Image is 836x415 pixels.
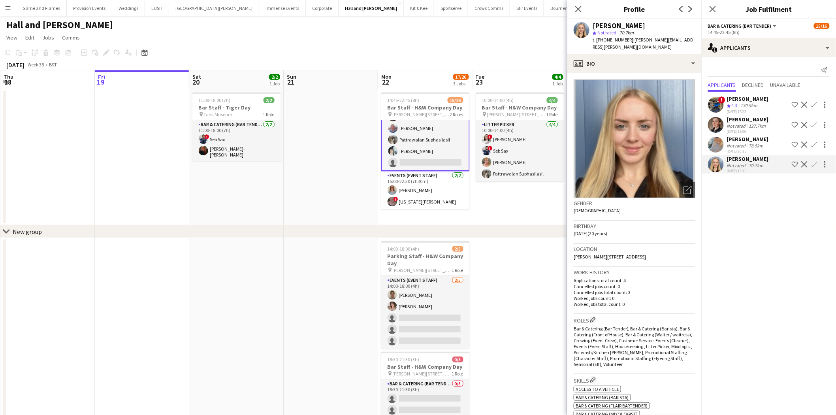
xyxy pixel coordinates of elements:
[16,0,67,16] button: Game and Flames
[727,95,769,102] div: [PERSON_NAME]
[381,241,470,349] app-job-card: 14:00-18:00 (4h)2/5Parking Staff - H&W Company Day [PERSON_NAME][STREET_ADDRESS]1 RoleEvents (Eve...
[727,155,769,162] div: [PERSON_NAME]
[593,37,634,43] span: t. [PHONE_NUMBER]
[204,111,233,117] span: Tank Museum
[574,230,607,236] span: [DATE] (20 years)
[718,96,725,104] span: !
[6,61,24,69] div: [DATE]
[748,123,768,129] div: 127.7km
[474,77,485,87] span: 23
[454,81,469,87] div: 3 Jobs
[576,394,629,400] span: Bar & Catering (Barista)
[452,357,463,362] span: 0/5
[434,0,468,16] button: Sportserve
[22,32,38,43] a: Edit
[544,0,593,16] button: Bournemouth Uni
[2,77,13,87] span: 18
[98,73,105,80] span: Fri
[42,34,54,41] span: Jobs
[702,4,836,14] h3: Job Fulfilment
[145,0,169,16] button: LUSH
[4,73,13,80] span: Thu
[770,82,801,88] span: Unavailable
[393,267,452,273] span: [PERSON_NAME][STREET_ADDRESS]
[708,23,778,29] button: Bar & Catering (Bar Tender)
[205,134,209,139] span: !
[381,104,470,111] h3: Bar Staff - H&W Company Day
[269,74,280,80] span: 2/2
[191,77,201,87] span: 20
[452,246,463,252] span: 2/5
[574,200,695,207] h3: Gender
[192,73,201,80] span: Sat
[708,29,830,35] div: 14:45-22:45 (8h)
[574,283,695,289] p: Cancelled jobs count: 0
[339,0,404,16] button: Hall and [PERSON_NAME]
[192,92,281,161] div: 11:00-18:00 (7h)2/2Bar Staff - Tiger Day Tank Museum1 RoleBar & Catering (Bar Tender)2/211:00-18:...
[192,120,281,161] app-card-role: Bar & Catering (Bar Tender)2/211:00-18:00 (7h)!Seb Sax[PERSON_NAME]-[PERSON_NAME]
[727,149,769,154] div: [DATE] 20:15
[727,143,748,149] div: Not rated
[574,301,695,307] p: Worked jobs total count: 0
[553,81,563,87] div: 1 Job
[169,0,259,16] button: [GEOGRAPHIC_DATA][PERSON_NAME]
[264,97,275,103] span: 2/2
[574,277,695,283] p: Applications total count: 4
[394,197,398,202] span: !
[380,77,392,87] span: 22
[381,92,470,209] app-job-card: 14:45-22:45 (8h)15/16Bar Staff - H&W Company Day [PERSON_NAME][STREET_ADDRESS]2 Roles![PERSON_NAM...
[574,326,693,367] span: Bar & Catering (Bar Tender), Bar & Catering (Barista), Bar & Catering (Front of House), Bar & Cat...
[287,73,296,80] span: Sun
[112,0,145,16] button: Weddings
[388,97,420,103] span: 14:45-22:45 (8h)
[13,228,42,236] div: New group
[547,97,558,103] span: 4/4
[476,73,485,80] span: Tue
[381,253,470,267] h3: Parking Staff - H&W Company Day
[6,34,17,41] span: View
[574,223,695,230] h3: Birthday
[702,38,836,57] div: Applicants
[381,73,392,80] span: Mon
[748,162,765,168] div: 70.7km
[574,254,646,260] span: [PERSON_NAME][STREET_ADDRESS]
[574,245,695,253] h3: Location
[388,246,420,252] span: 14:00-18:00 (4h)
[59,32,83,43] a: Comms
[708,82,736,88] span: Applicants
[727,109,769,114] div: [DATE] 15:23
[476,92,564,181] app-job-card: 10:00-14:00 (4h)4/4Bar Staff - H&W Company Day [PERSON_NAME][STREET_ADDRESS]1 RoleLitter Picker4/...
[576,386,619,392] span: Access to a vehicle
[450,111,463,117] span: 2 Roles
[388,357,420,362] span: 18:30-21:30 (3h)
[680,182,695,198] div: Open photos pop-in
[727,129,769,134] div: [DATE] 15:06
[567,54,702,73] div: Bio
[732,102,738,108] span: 4.3
[574,376,695,384] h3: Skills
[576,403,648,409] span: Bar & Catering (Flair Bartender)
[552,74,563,80] span: 4/4
[487,111,546,117] span: [PERSON_NAME][STREET_ADDRESS]
[259,0,306,16] button: Immense Events
[618,30,636,36] span: 70.7km
[597,30,616,36] span: Not rated
[3,32,21,43] a: View
[593,22,646,29] div: [PERSON_NAME]
[488,134,493,139] span: !
[708,23,772,29] span: Bar & Catering (Bar Tender)
[6,19,113,31] h1: Hall and [PERSON_NAME]
[452,371,463,377] span: 1 Role
[739,102,759,109] div: 130.9km
[727,123,748,129] div: Not rated
[67,0,112,16] button: Provision Events
[404,0,434,16] button: Kit & Kee
[593,37,694,50] span: | [PERSON_NAME][EMAIL_ADDRESS][PERSON_NAME][DOMAIN_NAME]
[263,111,275,117] span: 1 Role
[49,62,57,68] div: BST
[727,168,769,174] div: [DATE] 13:35
[574,79,695,198] img: Crew avatar or photo
[748,143,765,149] div: 78.5km
[453,74,469,80] span: 17/26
